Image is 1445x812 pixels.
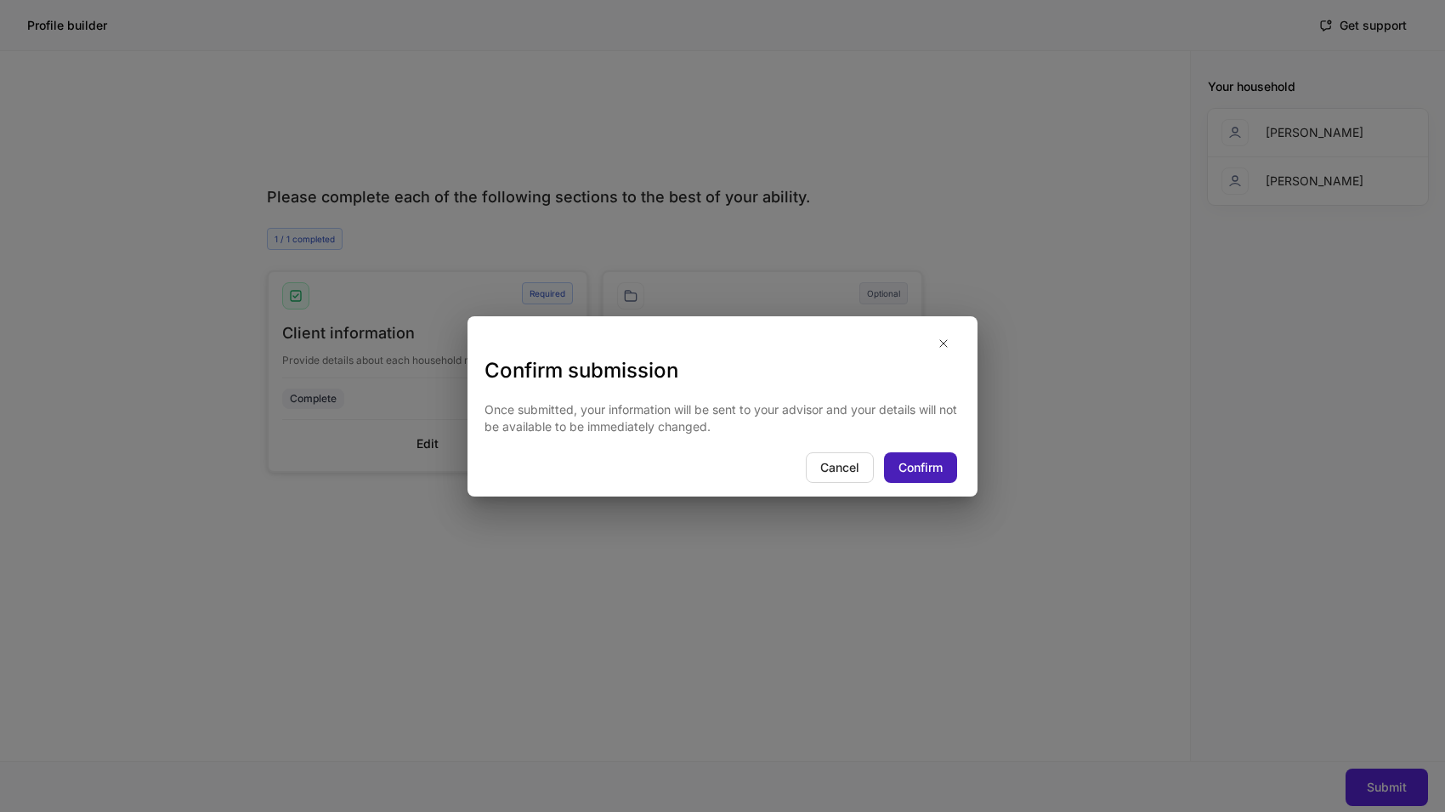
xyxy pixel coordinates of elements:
h3: Confirm submission [484,357,960,384]
p: Once submitted, your information will be sent to your advisor and your details will not be availa... [484,401,960,435]
button: Cancel [806,452,874,483]
div: Cancel [820,459,859,476]
div: Confirm [898,459,943,476]
button: Confirm [884,452,957,483]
